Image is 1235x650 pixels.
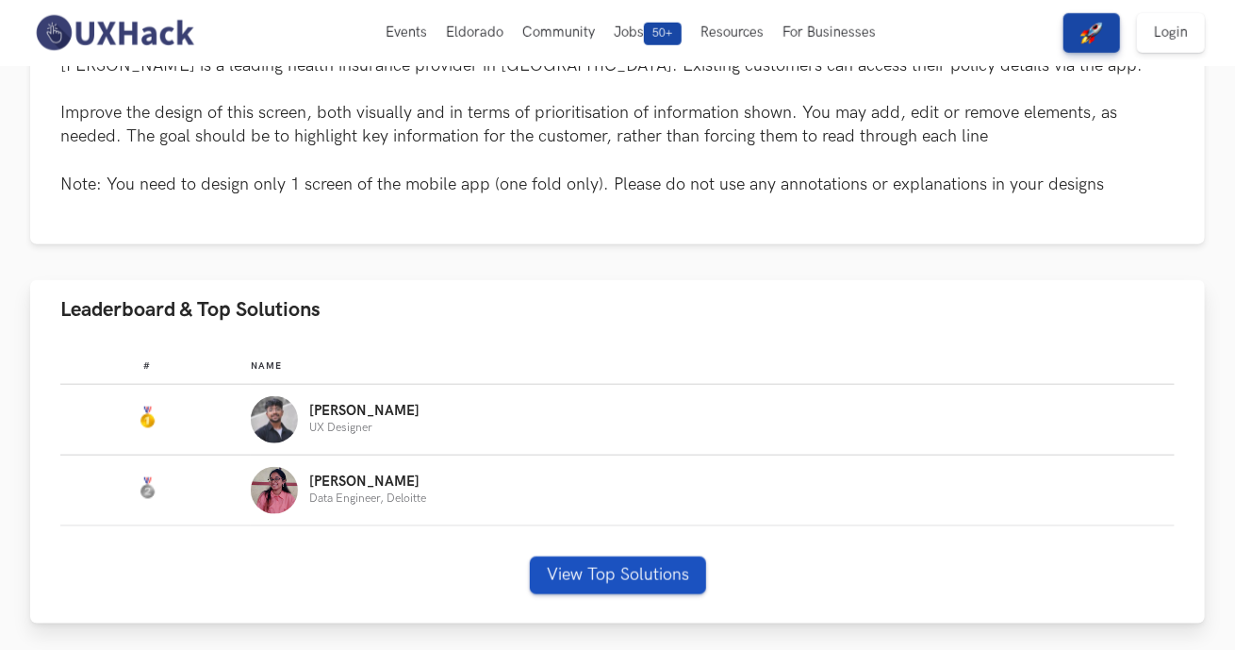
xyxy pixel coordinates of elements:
[309,422,420,434] p: UX Designer
[136,477,158,500] img: Silver Medal
[251,396,298,443] img: Profile photo
[309,492,426,505] p: Data Engineer, Deloitte
[251,467,298,514] img: Profile photo
[1080,22,1103,44] img: rocket
[251,360,282,372] span: Name
[309,404,420,419] p: [PERSON_NAME]
[30,340,1205,625] div: Leaderboard & Top Solutions
[60,297,321,323] span: Leaderboard & Top Solutions
[530,557,706,594] button: View Top Solutions
[60,345,1175,526] table: Leaderboard
[30,280,1205,340] button: Leaderboard & Top Solutions
[60,54,1175,196] p: [PERSON_NAME] is a leading health insurance provider in [GEOGRAPHIC_DATA]. Existing customers can...
[143,360,151,372] span: #
[644,23,682,45] span: 50+
[30,13,198,53] img: UXHack-logo.png
[136,407,158,429] img: Gold Medal
[1137,13,1205,53] a: Login
[309,475,426,490] p: [PERSON_NAME]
